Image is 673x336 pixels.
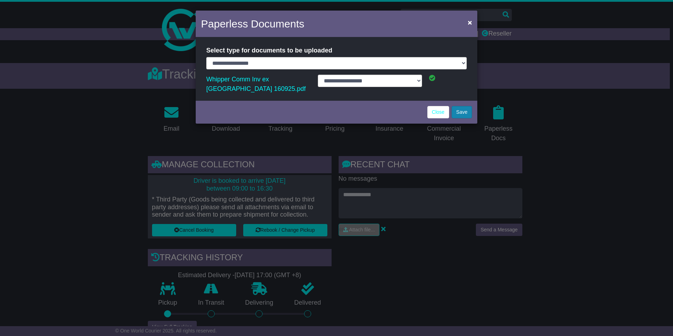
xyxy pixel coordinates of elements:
span: × [468,18,472,26]
button: Close [464,15,476,30]
button: Save [452,106,472,118]
a: Whipper Comm Inv ex [GEOGRAPHIC_DATA] 160925.pdf [206,74,306,94]
a: Close [427,106,449,118]
h4: Paperless Documents [201,16,304,32]
label: Select type for documents to be uploaded [206,44,332,57]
